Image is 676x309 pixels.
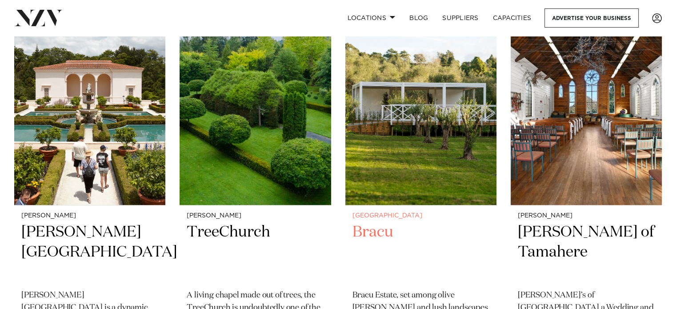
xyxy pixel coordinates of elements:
[352,222,489,282] h2: Bracu
[340,8,402,28] a: Locations
[21,222,158,282] h2: [PERSON_NAME][GEOGRAPHIC_DATA]
[518,222,655,282] h2: [PERSON_NAME] of Tamahere
[402,8,435,28] a: BLOG
[187,213,324,219] small: [PERSON_NAME]
[486,8,539,28] a: Capacities
[187,222,324,282] h2: TreeChurch
[352,213,489,219] small: [GEOGRAPHIC_DATA]
[21,213,158,219] small: [PERSON_NAME]
[435,8,485,28] a: SUPPLIERS
[544,8,639,28] a: Advertise your business
[518,213,655,219] small: [PERSON_NAME]
[14,10,63,26] img: nzv-logo.png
